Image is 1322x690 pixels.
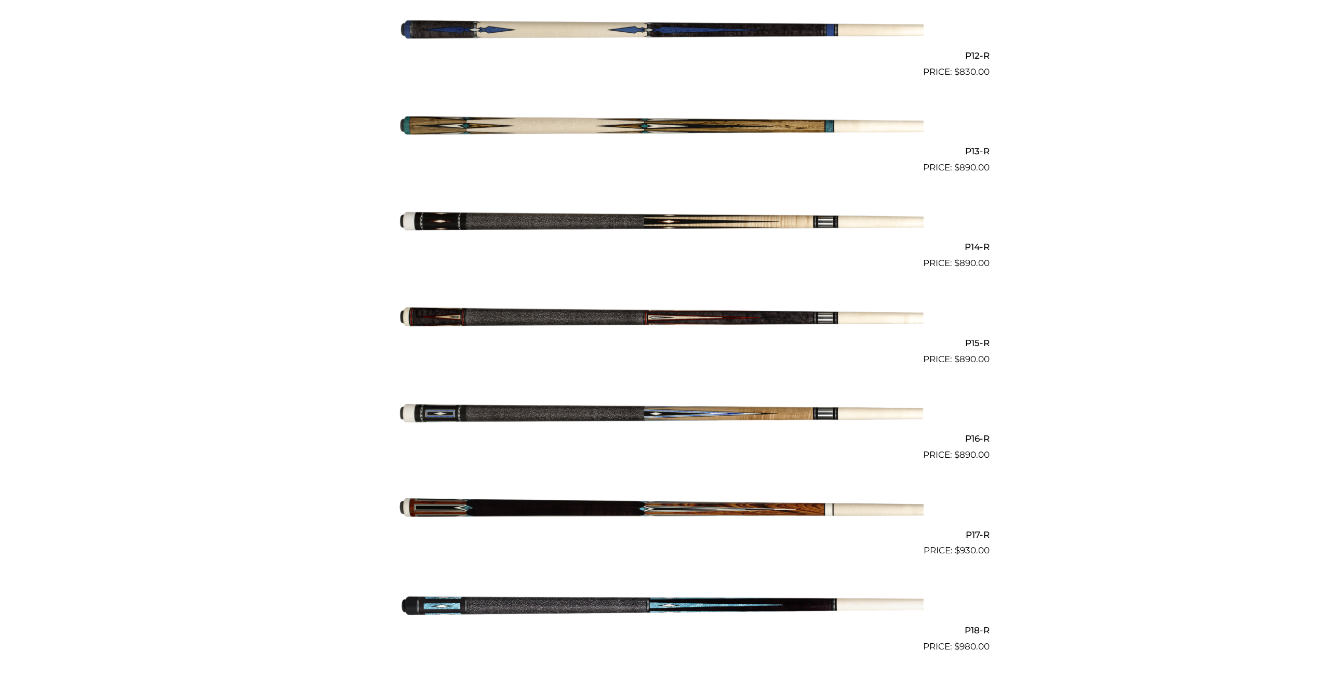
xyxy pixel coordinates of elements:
[333,466,990,558] a: P17-R $930.00
[954,67,990,77] bdi: 830.00
[399,466,924,553] img: P17-R
[333,333,990,352] h2: P15-R
[333,370,990,462] a: P16-R $890.00
[955,545,990,555] bdi: 930.00
[333,237,990,257] h2: P14-R
[399,83,924,170] img: P13-R
[954,354,959,364] span: $
[954,162,990,172] bdi: 890.00
[954,67,959,77] span: $
[954,162,959,172] span: $
[954,449,990,460] bdi: 890.00
[333,46,990,65] h2: P12-R
[954,258,959,268] span: $
[333,142,990,161] h2: P13-R
[399,370,924,458] img: P16-R
[333,179,990,270] a: P14-R $890.00
[955,545,960,555] span: $
[954,449,959,460] span: $
[954,258,990,268] bdi: 890.00
[333,83,990,175] a: P13-R $890.00
[399,562,924,649] img: P18-R
[333,562,990,653] a: P18-R $980.00
[954,354,990,364] bdi: 890.00
[399,179,924,266] img: P14-R
[333,620,990,640] h2: P18-R
[954,641,990,652] bdi: 980.00
[954,641,959,652] span: $
[333,429,990,448] h2: P16-R
[333,525,990,544] h2: P17-R
[399,274,924,362] img: P15-R
[333,274,990,366] a: P15-R $890.00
